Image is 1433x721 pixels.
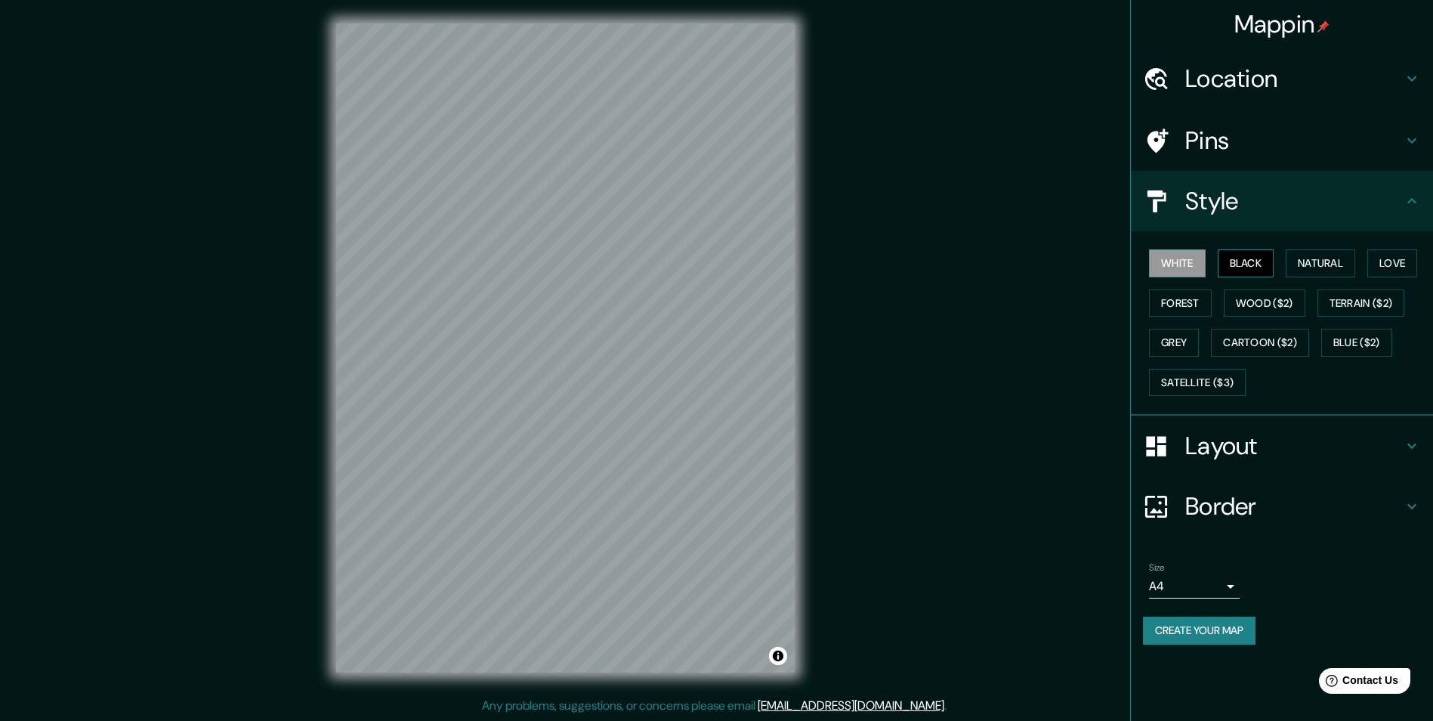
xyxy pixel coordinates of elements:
[1131,110,1433,171] div: Pins
[1149,562,1165,574] label: Size
[1321,329,1392,357] button: Blue ($2)
[1234,9,1330,39] h4: Mappin
[1317,289,1405,317] button: Terrain ($2)
[1185,431,1403,461] h4: Layout
[1211,329,1309,357] button: Cartoon ($2)
[1143,617,1255,645] button: Create your map
[1131,48,1433,109] div: Location
[1185,186,1403,216] h4: Style
[769,647,787,665] button: Toggle attribution
[1149,574,1240,599] div: A4
[1131,476,1433,537] div: Border
[1299,662,1416,704] iframe: Help widget launcher
[1185,63,1403,94] h4: Location
[482,697,947,715] p: Any problems, suggestions, or concerns please email .
[1367,249,1417,277] button: Love
[1185,125,1403,156] h4: Pins
[949,697,952,715] div: .
[758,698,944,713] a: [EMAIL_ADDRESS][DOMAIN_NAME]
[1149,249,1206,277] button: White
[1149,289,1212,317] button: Forest
[1224,289,1305,317] button: Wood ($2)
[336,23,795,673] canvas: Map
[1185,491,1403,521] h4: Border
[1149,329,1199,357] button: Grey
[1286,249,1355,277] button: Natural
[947,697,949,715] div: .
[1131,416,1433,476] div: Layout
[1149,369,1246,397] button: Satellite ($3)
[1317,20,1330,32] img: pin-icon.png
[1218,249,1274,277] button: Black
[1131,171,1433,231] div: Style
